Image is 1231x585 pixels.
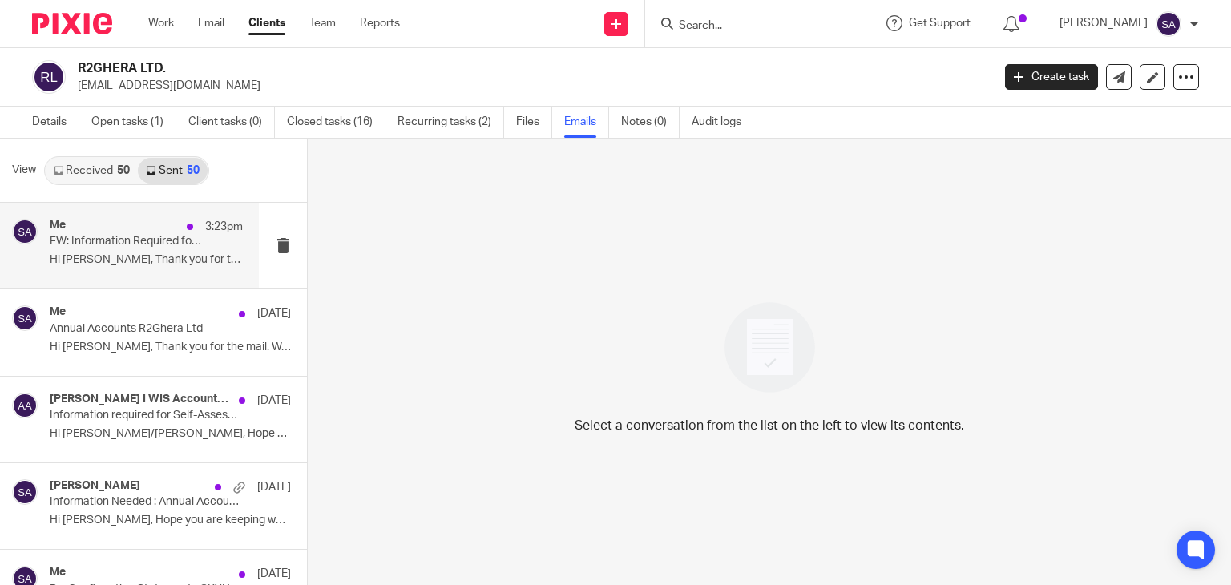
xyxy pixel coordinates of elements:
[12,305,38,331] img: svg%3E
[398,107,504,138] a: Recurring tasks (2)
[909,18,971,29] span: Get Support
[32,107,79,138] a: Details
[248,15,285,31] a: Clients
[148,15,174,31] a: Work
[1156,11,1181,37] img: svg%3E
[138,158,207,184] a: Sent50
[78,78,981,94] p: [EMAIL_ADDRESS][DOMAIN_NAME]
[12,479,38,505] img: svg%3E
[257,393,291,409] p: [DATE]
[1005,64,1098,90] a: Create task
[692,107,753,138] a: Audit logs
[50,566,66,579] h4: Me
[188,107,275,138] a: Client tasks (0)
[50,479,140,493] h4: [PERSON_NAME]
[516,107,552,138] a: Files
[78,60,801,77] h2: R2GHERA LTD.
[50,495,243,509] p: Information Needed : Annual Accounts FYE [DATE] - SKYHEIGHT PROPERTIES LTD
[621,107,680,138] a: Notes (0)
[50,253,243,267] p: Hi [PERSON_NAME], Thank you for the documents. ...
[50,393,231,406] h4: [PERSON_NAME] I WIS Accountancy
[714,292,825,403] img: image
[205,219,243,235] p: 3:23pm
[50,341,291,354] p: Hi [PERSON_NAME], Thank you for the mail. We will...
[187,165,200,176] div: 50
[32,60,66,94] img: svg%3E
[50,514,291,527] p: Hi [PERSON_NAME], Hope you are keeping well. ...
[46,158,138,184] a: Received50
[677,19,821,34] input: Search
[257,305,291,321] p: [DATE]
[50,427,291,441] p: Hi [PERSON_NAME]/[PERSON_NAME], Hope you’re doing well. ...
[50,235,204,248] p: FW: Information Required for Annual Accounts FYE Dec'24 - R2GHERA LTD
[198,15,224,31] a: Email
[32,13,112,34] img: Pixie
[12,162,36,179] span: View
[564,107,609,138] a: Emails
[50,219,66,232] h4: Me
[287,107,385,138] a: Closed tasks (16)
[1059,15,1148,31] p: [PERSON_NAME]
[50,409,243,422] p: Information required for Self-Assessment return 2024/25 – R2GHERA LTD - Rajesh
[50,322,243,336] p: Annual Accounts R2Ghera Ltd
[575,416,964,435] p: Select a conversation from the list on the left to view its contents.
[257,566,291,582] p: [DATE]
[12,219,38,244] img: svg%3E
[91,107,176,138] a: Open tasks (1)
[309,15,336,31] a: Team
[257,479,291,495] p: [DATE]
[360,15,400,31] a: Reports
[12,393,38,418] img: svg%3E
[50,305,66,319] h4: Me
[117,165,130,176] div: 50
